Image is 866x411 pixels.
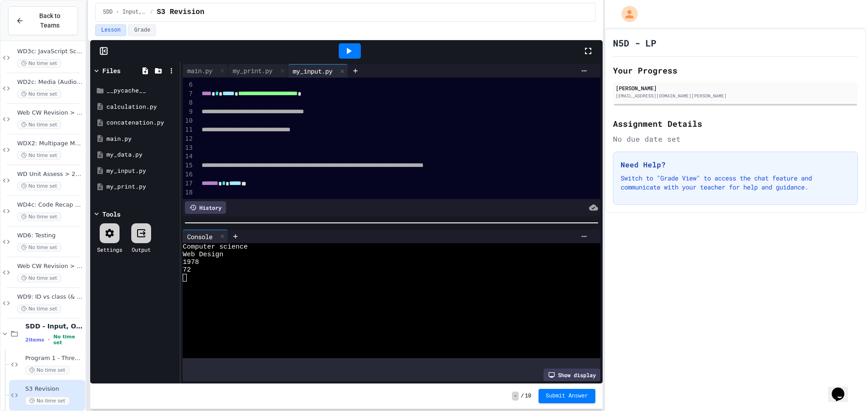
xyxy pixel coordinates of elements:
[512,392,519,401] span: -
[183,98,194,107] div: 8
[616,84,855,92] div: [PERSON_NAME]
[17,140,83,148] span: WDX2: Multipage Movie Franchise
[183,230,228,243] div: Console
[185,201,226,214] div: History
[132,245,151,254] div: Output
[17,48,83,55] span: WD3c: JavaScript Scholar Example
[17,243,61,252] span: No time set
[183,125,194,134] div: 11
[157,7,204,18] span: S3 Revision
[103,9,146,16] span: SDD - Input, Output & Simple calculations
[183,64,228,78] div: main.py
[183,143,194,152] div: 13
[544,369,600,381] div: Show display
[17,120,61,129] span: No time set
[183,161,194,170] div: 15
[228,64,288,78] div: my_print.py
[183,259,199,266] span: 1978
[25,337,44,343] span: 2 items
[613,117,858,130] h2: Assignment Details
[183,243,248,251] span: Computer science
[106,134,177,143] div: main.py
[828,375,857,402] iframe: chat widget
[183,232,217,241] div: Console
[25,385,83,393] span: S3 Revision
[17,232,83,240] span: WD6: Testing
[17,212,61,221] span: No time set
[25,322,83,330] span: SDD - Input, Output & Simple calculations
[621,159,850,170] h3: Need Help?
[17,90,61,98] span: No time set
[97,245,122,254] div: Settings
[183,107,194,116] div: 9
[17,59,61,68] span: No time set
[183,170,194,179] div: 16
[95,24,126,36] button: Lesson
[17,182,61,190] span: No time set
[102,209,120,219] div: Tools
[106,118,177,127] div: concatenation.py
[17,151,61,160] span: No time set
[150,9,153,16] span: /
[613,134,858,144] div: No due date set
[546,393,588,400] span: Submit Answer
[102,66,120,75] div: Files
[613,64,858,77] h2: Your Progress
[29,11,70,30] span: Back to Teams
[539,389,595,403] button: Submit Answer
[17,171,83,178] span: WD Unit Assess > 2024/25 SQA Assignment
[17,201,83,209] span: WD4c: Code Recap > Copyright Designs & Patents Act
[183,188,194,197] div: 18
[521,393,524,400] span: /
[106,166,177,175] div: my_input.py
[106,182,177,191] div: my_print.py
[183,89,194,98] div: 7
[183,66,217,75] div: main.py
[17,293,83,301] span: WD9: ID vs class (& addressing)
[612,4,640,24] div: My Account
[228,66,277,75] div: my_print.py
[17,274,61,282] span: No time set
[616,92,855,99] div: [EMAIL_ADDRESS][DOMAIN_NAME][PERSON_NAME]
[106,150,177,159] div: my_data.py
[25,366,69,374] span: No time set
[183,251,223,259] span: Web Design
[183,152,194,161] div: 14
[288,66,337,76] div: my_input.py
[17,109,83,117] span: Web CW Revision > Environmental Impact
[525,393,531,400] span: 10
[106,102,177,111] div: calculation.py
[48,336,50,343] span: •
[25,355,83,362] span: Program 1 - Three in, Three out
[106,86,177,95] div: __pycache__
[17,305,61,313] span: No time set
[53,334,83,346] span: No time set
[17,263,83,270] span: Web CW Revision > Security
[183,266,191,274] span: 72
[183,80,194,89] div: 6
[183,116,194,125] div: 10
[17,79,83,86] span: WD2c: Media (Audio and Video)
[8,6,78,35] button: Back to Teams
[183,179,194,188] div: 17
[25,397,69,405] span: No time set
[613,37,656,49] h1: N5D - LP
[183,134,194,143] div: 12
[288,64,348,78] div: my_input.py
[128,24,156,36] button: Grade
[621,174,850,192] p: Switch to "Grade View" to access the chat feature and communicate with your teacher for help and ...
